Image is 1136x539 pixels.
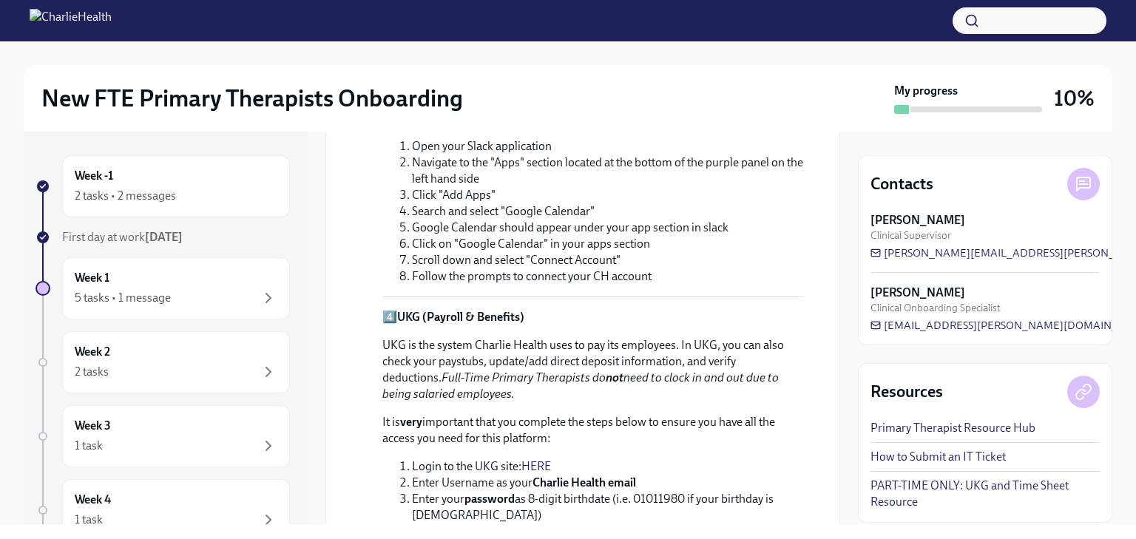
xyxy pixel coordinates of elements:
[382,370,779,401] em: Full-Time Primary Therapists do need to clock in and out due to being salaried employees.
[464,492,515,506] strong: password
[870,478,1100,510] a: PART-TIME ONLY: UKG and Time Sheet Resource
[75,168,113,184] h6: Week -1
[35,405,290,467] a: Week 31 task
[41,84,463,113] h2: New FTE Primary Therapists Onboarding
[382,337,804,402] p: UKG is the system Charlie Health uses to pay its employees. In UKG, you can also check your payst...
[75,270,109,286] h6: Week 1
[894,83,958,99] strong: My progress
[870,420,1035,436] a: Primary Therapist Resource Hub
[412,458,804,475] li: Login to the UKG site:
[521,459,551,473] a: HERE
[35,229,290,245] a: First day at work[DATE]
[870,285,965,301] strong: [PERSON_NAME]
[35,257,290,319] a: Week 15 tasks • 1 message
[75,512,103,528] div: 1 task
[35,331,290,393] a: Week 22 tasks
[412,155,804,187] li: Navigate to the "Apps" section located at the bottom of the purple panel on the left hand side
[75,344,110,360] h6: Week 2
[75,188,176,204] div: 2 tasks • 2 messages
[145,230,183,244] strong: [DATE]
[412,187,804,203] li: Click "Add Apps"
[75,418,111,434] h6: Week 3
[412,220,804,236] li: Google Calendar should appear under your app section in slack
[62,230,183,244] span: First day at work
[75,438,103,454] div: 1 task
[382,309,804,325] p: 4️⃣
[870,228,951,243] span: Clinical Supervisor
[412,252,804,268] li: Scroll down and select "Connect Account"
[412,203,804,220] li: Search and select "Google Calendar"
[412,491,804,523] li: Enter your as 8-digit birthdate (i.e. 01011980 if your birthday is [DEMOGRAPHIC_DATA])
[412,268,804,285] li: Follow the prompts to connect your CH account
[30,9,112,33] img: CharlieHealth
[870,301,1001,315] span: Clinical Onboarding Specialist
[400,415,422,429] strong: very
[1054,85,1095,112] h3: 10%
[412,236,804,252] li: Click on "Google Calendar" in your apps section
[870,212,965,228] strong: [PERSON_NAME]
[870,449,1006,465] a: How to Submit an IT Ticket
[397,310,524,324] strong: UKG (Payroll & Benefits)
[75,492,111,508] h6: Week 4
[412,138,804,155] li: Open your Slack application
[382,414,804,447] p: It is important that you complete the steps below to ensure you have all the access you need for ...
[606,370,623,384] strong: not
[870,381,943,403] h4: Resources
[870,173,933,195] h4: Contacts
[412,475,804,491] li: Enter Username as your
[35,155,290,217] a: Week -12 tasks • 2 messages
[532,475,636,489] strong: Charlie Health email
[75,364,109,380] div: 2 tasks
[75,290,171,306] div: 5 tasks • 1 message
